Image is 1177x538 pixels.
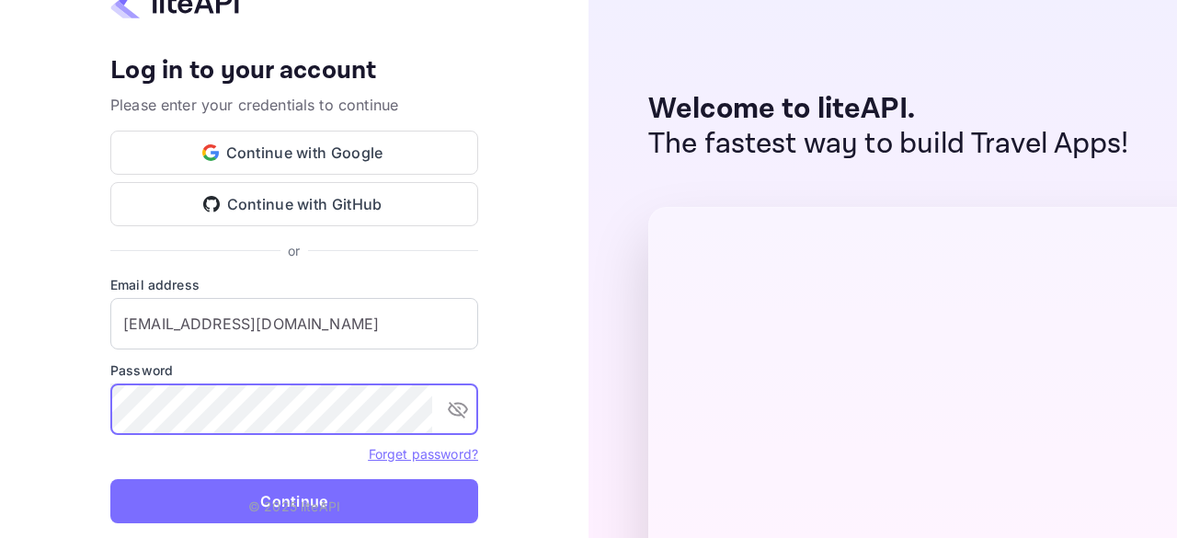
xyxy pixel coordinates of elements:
[110,55,478,87] h4: Log in to your account
[110,131,478,175] button: Continue with Google
[110,275,478,294] label: Email address
[648,127,1129,162] p: The fastest way to build Travel Apps!
[110,298,478,349] input: Enter your email address
[110,94,478,116] p: Please enter your credentials to continue
[440,391,476,428] button: toggle password visibility
[110,479,478,523] button: Continue
[369,444,478,463] a: Forget password?
[110,182,478,226] button: Continue with GitHub
[110,361,478,380] label: Password
[288,241,300,260] p: or
[369,446,478,462] a: Forget password?
[407,398,429,420] keeper-lock: Open Keeper Popup
[648,92,1129,127] p: Welcome to liteAPI.
[248,497,340,516] p: © 2025 liteAPI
